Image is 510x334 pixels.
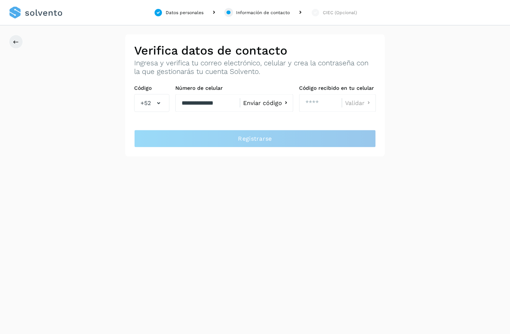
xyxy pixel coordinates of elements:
[243,99,290,107] button: Enviar código
[134,85,169,91] label: Código
[238,135,272,143] span: Registrarse
[140,99,151,108] span: +52
[134,43,376,58] h2: Verifica datos de contacto
[166,9,203,16] div: Datos personales
[299,85,376,91] label: Código recibido en tu celular
[134,59,376,76] p: Ingresa y verifica tu correo electrónico, celular y crea la contraseña con la que gestionarás tu ...
[175,85,293,91] label: Número de celular
[345,100,365,106] span: Validar
[243,100,282,106] span: Enviar código
[134,130,376,148] button: Registrarse
[236,9,290,16] div: Información de contacto
[345,99,372,107] button: Validar
[323,9,357,16] div: CIEC (Opcional)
